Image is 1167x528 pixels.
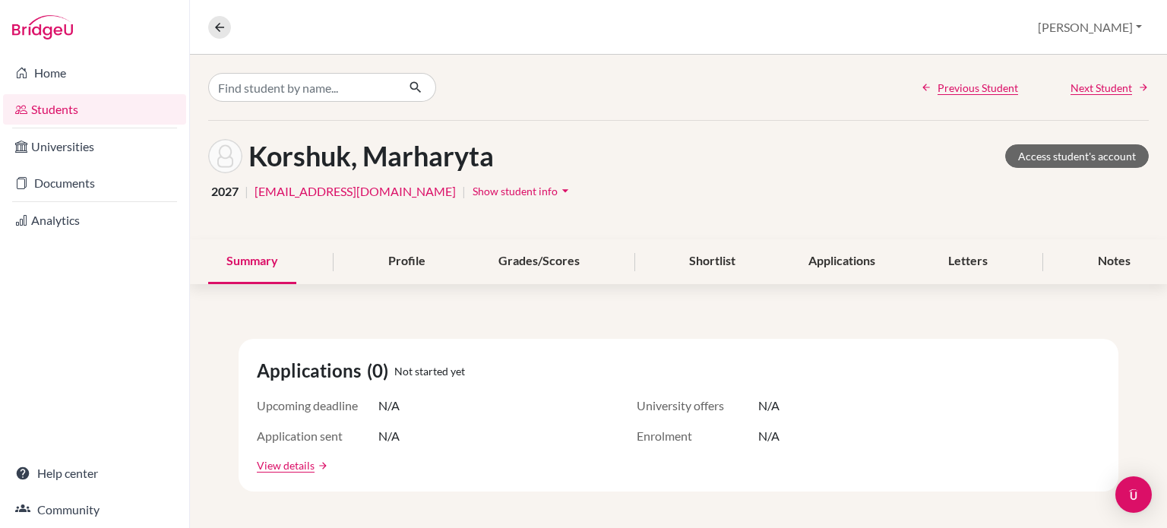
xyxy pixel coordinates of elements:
span: (0) [367,357,394,384]
a: Help center [3,458,186,488]
div: Notes [1080,239,1149,284]
span: | [245,182,248,201]
a: Analytics [3,205,186,236]
span: N/A [758,427,780,445]
span: Show student info [473,185,558,198]
span: Application sent [257,427,378,445]
div: Letters [930,239,1006,284]
span: Previous Student [938,80,1018,96]
span: Next Student [1071,80,1132,96]
span: N/A [378,397,400,415]
a: Access student's account [1005,144,1149,168]
a: arrow_forward [315,460,328,471]
span: University offers [637,397,758,415]
div: Profile [370,239,444,284]
button: [PERSON_NAME] [1031,13,1149,42]
a: Previous Student [921,80,1018,96]
button: Show student infoarrow_drop_down [472,179,574,203]
span: N/A [378,427,400,445]
div: Applications [790,239,893,284]
span: 2027 [211,182,239,201]
a: [EMAIL_ADDRESS][DOMAIN_NAME] [255,182,456,201]
a: Students [3,94,186,125]
div: Shortlist [671,239,754,284]
img: Bridge-U [12,15,73,40]
a: View details [257,457,315,473]
a: Home [3,58,186,88]
div: Summary [208,239,296,284]
div: Grades/Scores [480,239,598,284]
i: arrow_drop_down [558,183,573,198]
a: Universities [3,131,186,162]
a: Next Student [1071,80,1149,96]
a: Documents [3,168,186,198]
input: Find student by name... [208,73,397,102]
span: N/A [758,397,780,415]
h1: Korshuk, Marharyta [248,140,494,172]
span: | [462,182,466,201]
span: Not started yet [394,363,465,379]
span: Upcoming deadline [257,397,378,415]
span: Applications [257,357,367,384]
img: Marharyta Korshuk's avatar [208,139,242,173]
div: Open Intercom Messenger [1115,476,1152,513]
a: Community [3,495,186,525]
span: Enrolment [637,427,758,445]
